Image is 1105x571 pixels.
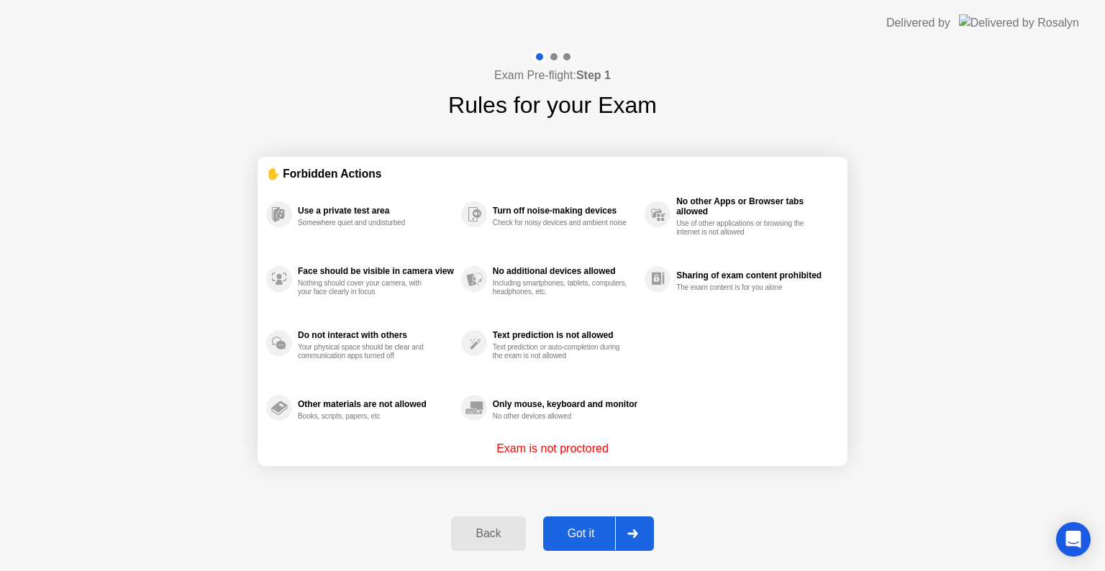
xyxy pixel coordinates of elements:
div: Open Intercom Messenger [1056,522,1091,557]
div: Text prediction is not allowed [493,330,637,340]
div: Other materials are not allowed [298,399,454,409]
div: Check for noisy devices and ambient noise [493,219,629,227]
div: Only mouse, keyboard and monitor [493,399,637,409]
div: ✋ Forbidden Actions [266,165,839,182]
div: Sharing of exam content prohibited [676,270,832,280]
div: Books, scripts, papers, etc [298,412,434,421]
div: Back [455,527,521,540]
div: Got it [547,527,615,540]
div: Turn off noise-making devices [493,206,637,216]
div: Use of other applications or browsing the internet is not allowed [676,219,812,237]
div: Face should be visible in camera view [298,266,454,276]
div: Text prediction or auto-completion during the exam is not allowed [493,343,629,360]
div: Nothing should cover your camera, with your face clearly in focus [298,279,434,296]
button: Got it [543,516,654,551]
b: Step 1 [576,69,611,81]
div: No other devices allowed [493,412,629,421]
div: Your physical space should be clear and communication apps turned off [298,343,434,360]
h1: Rules for your Exam [448,88,657,122]
div: The exam content is for you alone [676,283,812,292]
img: Delivered by Rosalyn [959,14,1079,31]
p: Exam is not proctored [496,440,609,457]
div: Delivered by [886,14,950,32]
button: Back [451,516,525,551]
div: No additional devices allowed [493,266,637,276]
h4: Exam Pre-flight: [494,67,611,84]
div: No other Apps or Browser tabs allowed [676,196,832,216]
div: Use a private test area [298,206,454,216]
div: Including smartphones, tablets, computers, headphones, etc. [493,279,629,296]
div: Somewhere quiet and undisturbed [298,219,434,227]
div: Do not interact with others [298,330,454,340]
